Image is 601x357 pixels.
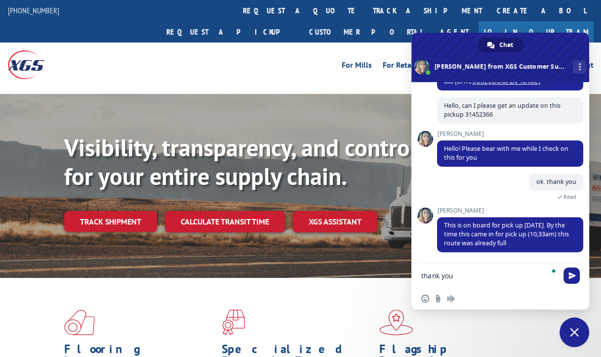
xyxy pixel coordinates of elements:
span: This is on board for pick up [DATE]. By the time this came in for pick up (10;33am) this route wa... [444,221,569,247]
a: Close chat [560,317,589,347]
span: Insert an emoji [421,295,429,303]
img: xgs-icon-total-supply-chain-intelligence-red [64,310,95,335]
span: [PERSON_NAME] [437,207,583,214]
a: Calculate transit time [165,211,285,232]
a: Track shipment [64,211,157,232]
img: xgs-icon-flagship-distribution-model-red [379,310,413,335]
span: Read [563,193,576,200]
span: Hello! Please bear with me while I check on this for you [444,144,568,162]
a: Customer Portal [302,21,430,43]
a: Chat [478,38,523,52]
a: Agent [430,21,479,43]
a: [PHONE_NUMBER] [8,5,59,15]
a: Join Our Team [479,21,594,43]
a: For Mills [342,61,372,72]
span: Chat [499,38,513,52]
span: Hello, can I please get an update on this pickup 31452366 [444,101,561,119]
span: Send [563,268,580,284]
span: [PERSON_NAME] [437,131,583,137]
img: xgs-icon-focused-on-flooring-red [222,310,245,335]
span: Audio message [447,295,455,303]
textarea: To enrich screen reader interactions, please activate Accessibility in Grammarly extension settings [421,263,560,288]
a: Request a pickup [159,21,302,43]
a: For Retailers [383,61,426,72]
a: XGS ASSISTANT [293,211,377,232]
span: ok. thank you [536,178,576,186]
span: Send a file [434,295,442,303]
b: Visibility, transparency, and control for your entire supply chain. [64,132,417,191]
